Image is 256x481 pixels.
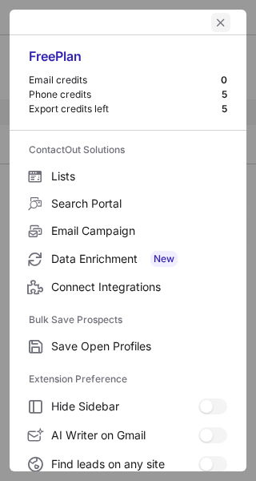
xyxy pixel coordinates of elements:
label: Email Campaign [10,217,246,245]
span: Save Open Profiles [51,339,227,354]
label: Data Enrichment New [10,245,246,273]
label: Bulk Save Prospects [29,307,227,333]
span: Search Portal [51,196,227,211]
label: Hide Sidebar [10,392,246,421]
label: AI Writer on Gmail [10,421,246,450]
div: Email credits [29,74,221,87]
span: Connect Integrations [51,280,227,294]
div: Export credits left [29,103,222,115]
div: Phone credits [29,88,222,101]
span: Find leads on any site [51,457,198,471]
div: 5 [222,88,227,101]
span: Data Enrichment [51,251,227,267]
span: AI Writer on Gmail [51,428,198,443]
div: 5 [222,103,227,115]
label: Connect Integrations [10,273,246,301]
button: left-button [211,13,230,32]
label: Save Open Profiles [10,333,246,360]
label: Extension Preference [29,366,227,392]
span: Hide Sidebar [51,399,198,414]
span: Lists [51,169,227,184]
label: Search Portal [10,190,246,217]
div: 0 [221,74,227,87]
label: Find leads on any site [10,450,246,479]
button: right-button [26,14,42,30]
label: Lists [10,163,246,190]
div: Free Plan [29,48,227,74]
span: New [150,251,178,267]
span: Email Campaign [51,224,227,238]
label: ContactOut Solutions [29,137,227,163]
